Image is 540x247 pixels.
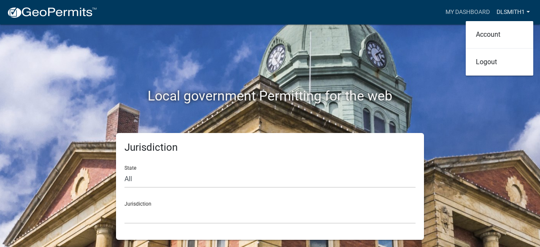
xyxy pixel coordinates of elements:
[124,141,416,154] h5: Jurisdiction
[442,4,493,20] a: My Dashboard
[466,21,533,76] div: Dlsmith1
[466,52,533,72] a: Logout
[36,88,504,104] h2: Local government Permitting for the web
[466,24,533,45] a: Account
[493,4,533,20] a: Dlsmith1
